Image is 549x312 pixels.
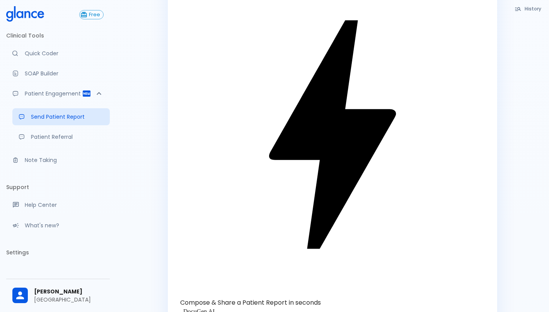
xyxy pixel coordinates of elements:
[34,288,104,296] span: [PERSON_NAME]
[6,282,110,309] div: [PERSON_NAME][GEOGRAPHIC_DATA]
[79,10,110,19] a: Click to view or change your subscription
[6,243,110,262] li: Settings
[25,201,104,209] p: Help Center
[6,217,110,234] div: Recent updates and feature releases
[34,296,104,303] p: [GEOGRAPHIC_DATA]
[6,65,110,82] a: Docugen: Compose a clinical documentation in seconds
[25,70,104,77] p: SOAP Builder
[79,10,104,19] button: Free
[25,222,104,229] p: What's new?
[6,152,110,169] a: Advanced note-taking
[25,156,104,164] p: Note Taking
[12,128,110,145] a: Receive patient referrals
[86,12,103,18] span: Free
[25,90,82,97] p: Patient Engagement
[31,133,104,141] p: Patient Referral
[6,85,110,102] div: Patient Reports & Referrals
[12,108,110,125] a: Send a patient summary
[180,297,485,308] h6: Compose & Share a Patient Report in seconds
[6,178,110,196] li: Support
[25,49,104,57] p: Quick Coder
[6,26,110,45] li: Clinical Tools
[6,196,110,213] a: Get help from our support team
[6,45,110,62] a: Moramiz: Find ICD10AM codes instantly
[511,3,546,14] button: History
[31,113,104,121] p: Send Patient Report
